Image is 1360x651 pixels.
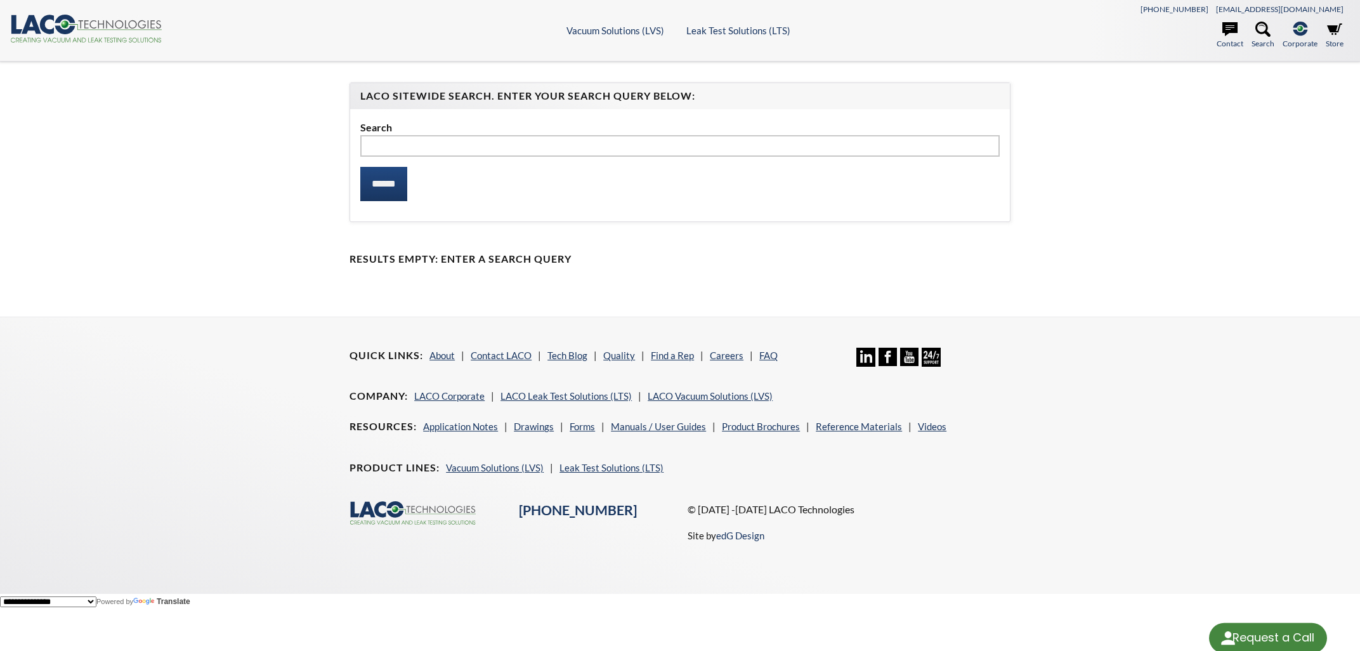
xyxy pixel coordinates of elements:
[648,390,773,402] a: LACO Vacuum Solutions (LVS)
[350,349,423,362] h4: Quick Links
[350,390,408,403] h4: Company
[350,420,417,433] h4: Resources
[133,598,157,606] img: Google Translate
[1218,628,1238,648] img: round button
[559,462,664,473] a: Leak Test Solutions (LTS)
[360,119,1000,136] label: Search
[360,89,1000,103] h4: LACO Sitewide Search. Enter your Search Query Below:
[611,421,706,432] a: Manuals / User Guides
[547,350,587,361] a: Tech Blog
[414,390,485,402] a: LACO Corporate
[722,421,800,432] a: Product Brochures
[716,530,764,541] a: edG Design
[651,350,694,361] a: Find a Rep
[710,350,743,361] a: Careers
[922,348,940,366] img: 24/7 Support Icon
[1141,4,1208,14] a: [PHONE_NUMBER]
[603,350,635,361] a: Quality
[446,462,544,473] a: Vacuum Solutions (LVS)
[918,421,946,432] a: Videos
[1217,22,1243,49] a: Contact
[514,421,554,432] a: Drawings
[350,253,1010,266] h4: Results Empty: Enter a Search Query
[688,501,1010,518] p: © [DATE] -[DATE] LACO Technologies
[133,597,190,606] a: Translate
[1216,4,1344,14] a: [EMAIL_ADDRESS][DOMAIN_NAME]
[429,350,455,361] a: About
[688,528,764,543] p: Site by
[570,421,595,432] a: Forms
[1252,22,1274,49] a: Search
[922,357,940,369] a: 24/7 Support
[500,390,632,402] a: LACO Leak Test Solutions (LTS)
[816,421,902,432] a: Reference Materials
[423,421,498,432] a: Application Notes
[519,502,637,518] a: [PHONE_NUMBER]
[759,350,778,361] a: FAQ
[686,25,790,36] a: Leak Test Solutions (LTS)
[566,25,664,36] a: Vacuum Solutions (LVS)
[350,461,440,475] h4: Product Lines
[1283,37,1317,49] span: Corporate
[1326,22,1344,49] a: Store
[471,350,532,361] a: Contact LACO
